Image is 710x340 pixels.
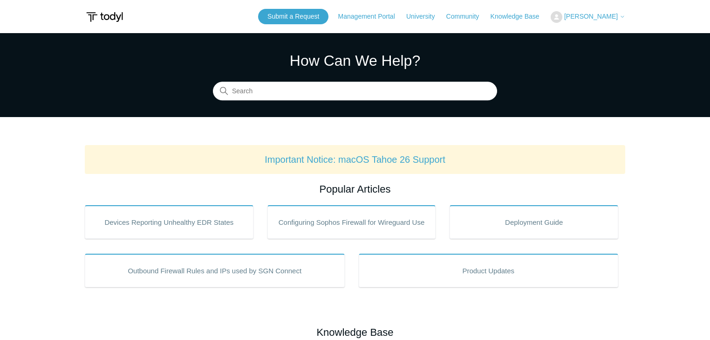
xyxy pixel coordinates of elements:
[213,49,497,72] h1: How Can We Help?
[446,12,489,21] a: Community
[85,254,345,287] a: Outbound Firewall Rules and IPs used by SGN Connect
[85,205,253,239] a: Devices Reporting Unhealthy EDR States
[450,205,618,239] a: Deployment Guide
[491,12,549,21] a: Knowledge Base
[338,12,404,21] a: Management Portal
[359,254,619,287] a: Product Updates
[85,8,124,26] img: Todyl Support Center Help Center home page
[85,181,625,197] h2: Popular Articles
[258,9,328,24] a: Submit a Request
[213,82,497,101] input: Search
[267,205,436,239] a: Configuring Sophos Firewall for Wireguard Use
[265,154,445,165] a: Important Notice: macOS Tahoe 26 Support
[564,13,618,20] span: [PERSON_NAME]
[406,12,444,21] a: University
[551,11,625,23] button: [PERSON_NAME]
[85,325,625,340] h2: Knowledge Base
